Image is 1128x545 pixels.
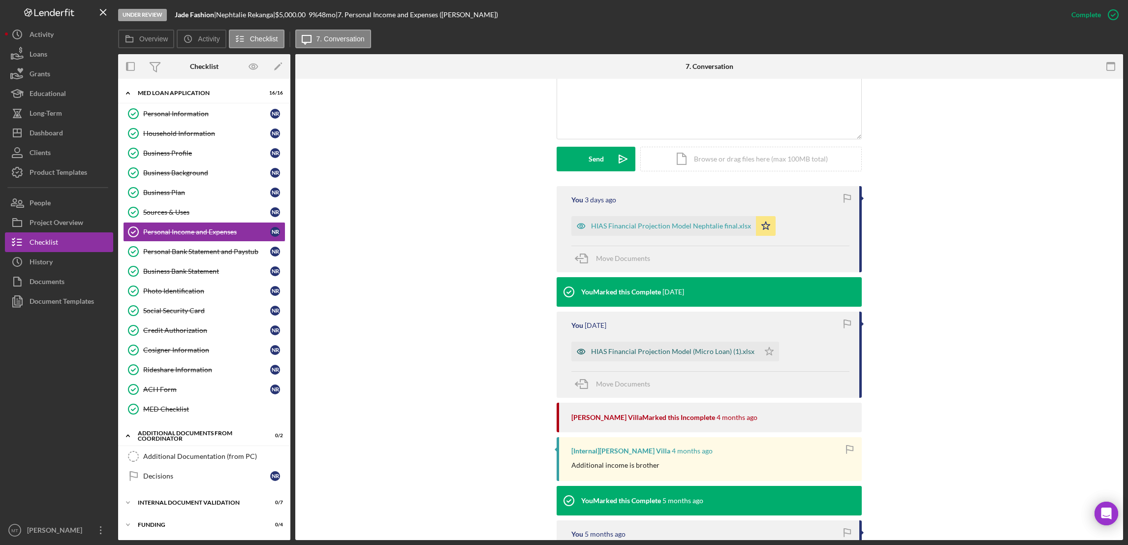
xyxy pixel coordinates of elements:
[216,11,275,19] div: Nephtalie Rekanga |
[309,11,318,19] div: 9 %
[585,530,626,538] time: 2025-04-04 16:15
[5,44,113,64] button: Loans
[585,196,616,204] time: 2025-08-25 04:03
[5,123,113,143] button: Dashboard
[591,222,751,230] div: HIAS Financial Projection Model Nephtalie final.xlsx
[118,9,167,21] div: Under Review
[138,500,258,506] div: Internal Document Validation
[571,216,776,236] button: HIAS Financial Projection Model Nephtalie final.xlsx
[686,63,733,70] div: 7. Conversation
[30,123,63,145] div: Dashboard
[143,110,270,118] div: Personal Information
[5,25,113,44] a: Activity
[270,325,280,335] div: N R
[270,306,280,316] div: N R
[5,162,113,182] button: Product Templates
[123,321,285,340] a: Credit AuthorizationNR
[270,385,280,394] div: N R
[270,128,280,138] div: N R
[123,104,285,124] a: Personal InformationNR
[5,64,113,84] a: Grants
[318,11,336,19] div: 48 mo
[5,272,113,291] a: Documents
[270,109,280,119] div: N R
[270,227,280,237] div: N R
[265,90,283,96] div: 16 / 16
[295,30,371,48] button: 7. Conversation
[596,254,650,262] span: Move Documents
[123,466,285,486] a: DecisionsNR
[270,345,280,355] div: N R
[30,193,51,215] div: People
[571,372,660,396] button: Move Documents
[5,213,113,232] button: Project Overview
[143,326,270,334] div: Credit Authorization
[118,30,174,48] button: Overview
[265,522,283,528] div: 0 / 4
[5,84,113,103] a: Educational
[123,163,285,183] a: Business BackgroundNR
[30,213,83,235] div: Project Overview
[229,30,284,48] button: Checklist
[596,380,650,388] span: Move Documents
[5,232,113,252] a: Checklist
[11,528,18,533] text: MT
[672,447,713,455] time: 2025-05-02 18:45
[198,35,219,43] label: Activity
[270,471,280,481] div: N R
[5,291,113,311] button: Document Templates
[30,143,51,165] div: Clients
[143,307,270,315] div: Social Security Card
[30,232,58,255] div: Checklist
[123,261,285,281] a: Business Bank StatementNR
[143,287,270,295] div: Photo Identification
[265,500,283,506] div: 0 / 7
[250,35,278,43] label: Checklist
[123,183,285,202] a: Business PlanNR
[336,11,498,19] div: | 7. Personal Income and Expenses ([PERSON_NAME])
[143,267,270,275] div: Business Bank Statement
[591,348,754,355] div: HIAS Financial Projection Model (Micro Loan) (1).xlsx
[123,222,285,242] a: Personal Income and ExpensesNR
[30,64,50,86] div: Grants
[589,147,604,171] div: Send
[143,228,270,236] div: Personal Income and Expenses
[123,380,285,399] a: ACH FormNR
[662,497,703,505] time: 2025-04-04 16:15
[143,189,270,196] div: Business Plan
[571,321,583,329] div: You
[143,346,270,354] div: Cosigner Information
[30,252,53,274] div: History
[143,208,270,216] div: Sources & Uses
[270,266,280,276] div: N R
[1062,5,1123,25] button: Complete
[270,207,280,217] div: N R
[143,366,270,374] div: Rideshare Information
[316,35,365,43] label: 7. Conversation
[138,522,258,528] div: Funding
[175,11,216,19] div: |
[143,248,270,256] div: Personal Bank Statement and Paystub
[270,365,280,375] div: N R
[5,252,113,272] a: History
[30,272,64,294] div: Documents
[123,340,285,360] a: Cosigner InformationNR
[270,286,280,296] div: N R
[717,414,757,421] time: 2025-05-02 18:47
[30,103,62,126] div: Long-Term
[143,169,270,177] div: Business Background
[5,143,113,162] button: Clients
[30,162,87,185] div: Product Templates
[143,149,270,157] div: Business Profile
[5,193,113,213] button: People
[5,520,113,540] button: MT[PERSON_NAME]
[123,281,285,301] a: Photo IdentificationNR
[139,35,168,43] label: Overview
[571,447,670,455] div: [Internal] [PERSON_NAME] Villa
[270,188,280,197] div: N R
